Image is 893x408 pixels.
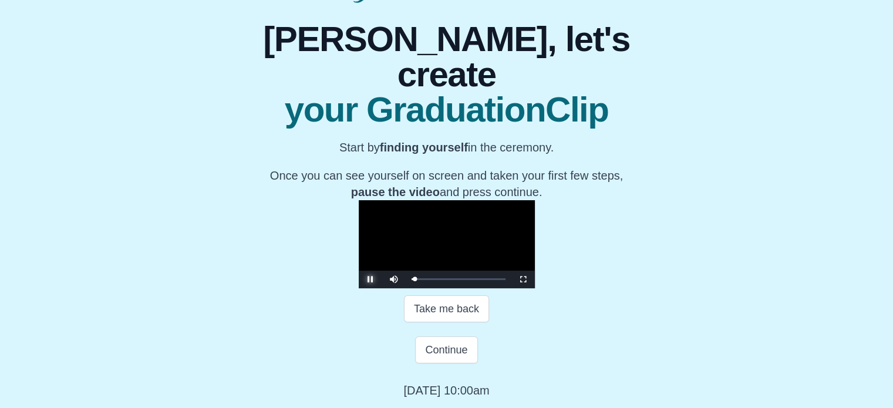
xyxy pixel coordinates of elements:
p: [DATE] 10:00am [403,382,489,399]
div: Video Player [359,200,535,288]
span: your GraduationClip [223,92,670,127]
button: Take me back [404,295,489,322]
p: Start by in the ceremony. [223,139,670,156]
button: Pause [359,271,382,288]
button: Mute [382,271,406,288]
span: [PERSON_NAME], let's create [223,22,670,92]
b: pause the video [351,186,440,198]
b: finding yourself [380,141,468,154]
p: Once you can see yourself on screen and taken your first few steps, and press continue. [223,167,670,200]
button: Fullscreen [511,271,535,288]
button: Continue [415,336,477,363]
div: Progress Bar [412,278,506,280]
